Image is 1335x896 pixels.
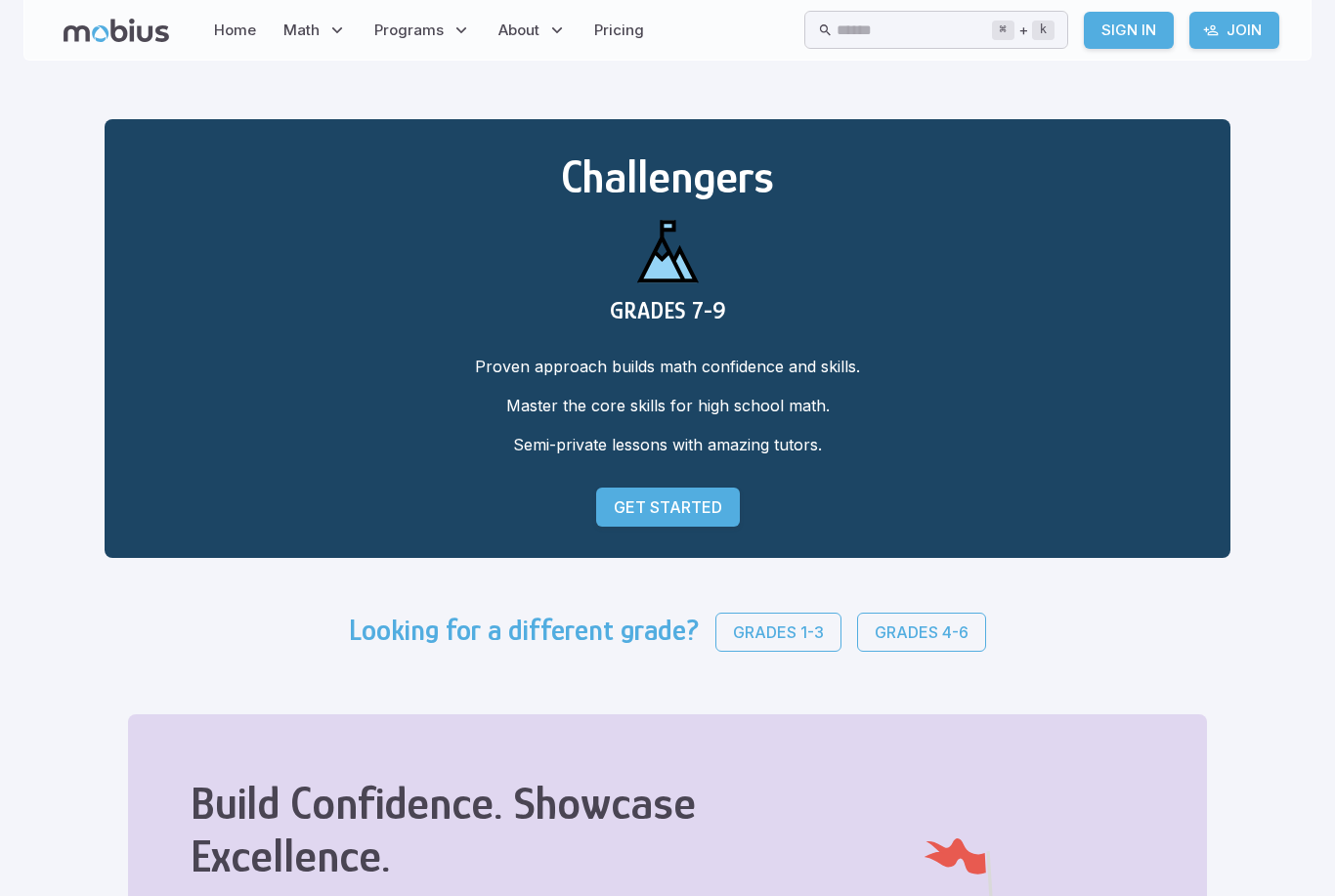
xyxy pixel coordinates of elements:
[875,620,969,644] p: Grades 4-6
[208,8,262,53] a: Home
[349,613,700,652] h3: Looking for a different grade?
[588,8,650,53] a: Pricing
[733,620,824,644] p: Grades 1-3
[614,495,722,519] p: Get Started
[992,19,1055,42] div: +
[1032,21,1055,40] kbd: k
[715,613,841,652] a: Grades 1-3
[374,20,444,41] span: Programs
[136,355,1199,378] p: Proven approach builds math confidence and skills.
[596,488,740,527] a: Get Started
[857,613,986,652] a: Grades 4-6
[136,433,1199,456] p: Semi-private lessons with amazing tutors.
[992,21,1014,40] kbd: ⌘
[498,20,539,41] span: About
[621,203,714,297] img: challengers icon
[1189,12,1279,49] a: Join
[283,20,320,41] span: Math
[191,777,723,882] h2: Build Confidence. Showcase Excellence.
[1084,12,1174,49] a: Sign In
[136,297,1199,323] h3: GRADES 7-9
[136,150,1199,203] h2: Challengers
[136,394,1199,417] p: Master the core skills for high school math.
